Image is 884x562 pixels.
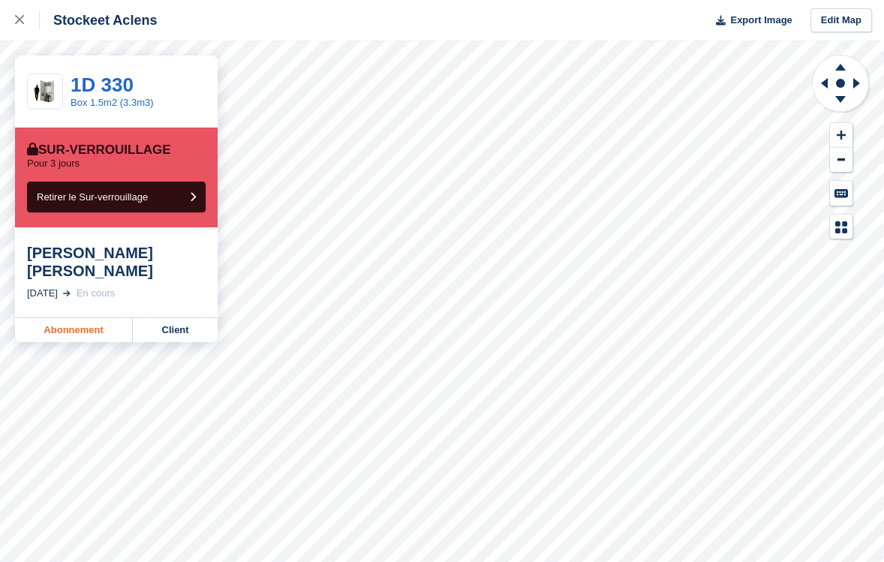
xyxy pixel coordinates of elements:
[77,286,115,301] div: En cours
[27,286,58,301] div: [DATE]
[28,79,62,105] img: 15-sqft-unit%202023-11-07%2015_54_59.jpg
[71,74,134,96] a: 1D 330
[830,215,852,239] button: Map Legend
[133,318,218,342] a: Client
[27,143,171,158] div: Sur-verrouillage
[707,8,792,33] button: Export Image
[830,181,852,206] button: Keyboard Shortcuts
[15,318,133,342] a: Abonnement
[27,182,206,212] button: Retirer le Sur-verrouillage
[830,148,852,173] button: Zoom Out
[63,290,71,296] img: arrow-right-light-icn-cde0832a797a2874e46488d9cf13f60e5c3a73dbe684e267c42b8395dfbc2abf.svg
[830,123,852,148] button: Zoom In
[810,8,872,33] a: Edit Map
[40,11,157,29] div: Stockeet Aclens
[71,97,154,108] a: Box 1.5m2 (3.3m3)
[37,191,148,203] span: Retirer le Sur-verrouillage
[27,244,206,280] div: [PERSON_NAME] [PERSON_NAME]
[27,158,80,170] p: Pour 3 jours
[730,13,792,28] span: Export Image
